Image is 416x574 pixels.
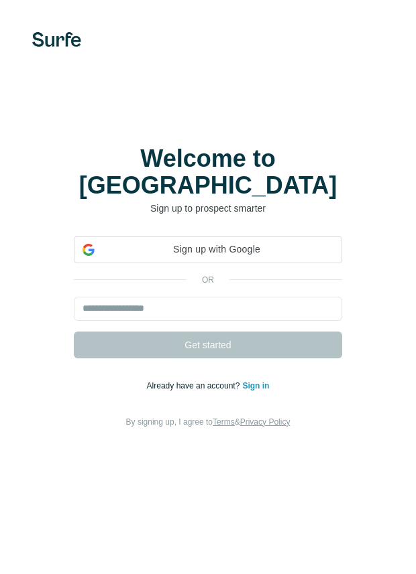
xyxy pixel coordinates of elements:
h1: Welcome to [GEOGRAPHIC_DATA] [74,145,342,199]
div: Sign up with Google [74,236,342,263]
span: By signing up, I agree to & [126,417,291,427]
a: Sign in [242,381,269,390]
img: Surfe's logo [32,32,81,47]
p: or [187,274,229,286]
span: Sign up with Google [100,242,333,257]
p: Sign up to prospect smarter [74,202,342,215]
a: Terms [213,417,235,427]
a: Privacy Policy [240,417,291,427]
span: Already have an account? [147,381,243,390]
